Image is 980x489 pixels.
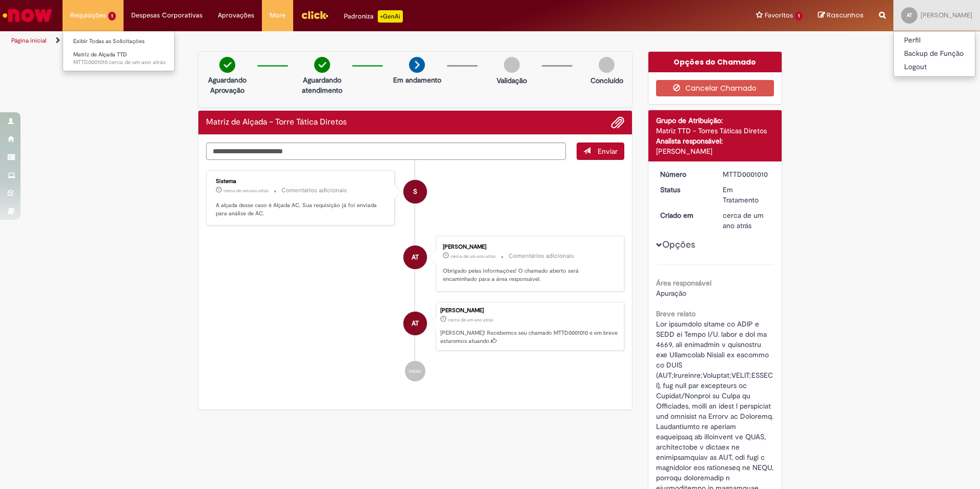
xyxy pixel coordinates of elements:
[652,210,716,220] dt: Criado em
[504,57,520,73] img: img-circle-grey.png
[223,188,269,194] time: 08/05/2024 10:52:32
[590,75,623,86] p: Concluído
[403,180,427,203] div: System
[70,10,106,21] span: Requisições
[723,211,764,230] span: cerca de um ano atrás
[11,36,47,45] a: Página inicial
[907,12,912,18] span: AT
[73,58,166,67] span: MTTD0001010
[656,309,696,318] b: Breve relato
[281,186,347,195] small: Comentários adicionais
[448,317,493,323] time: 08/05/2024 10:25:59
[723,210,770,231] div: 08/05/2024 10:25:59
[219,57,235,73] img: check-circle-green.png
[577,142,624,160] button: Enviar
[497,75,527,86] p: Validação
[723,169,770,179] div: MTTD0001010
[451,253,496,259] span: cerca de um ano atrás
[656,80,774,96] button: Cancelar Chamado
[63,49,176,68] a: Aberto MTTD0001010 : Matriz de Alçada TTD
[131,10,202,21] span: Despesas Corporativas
[440,308,619,314] div: [PERSON_NAME]
[297,75,347,95] p: Aguardando atendimento
[206,302,624,351] li: Andre Goncalves Torres
[270,10,285,21] span: More
[611,116,624,129] button: Adicionar anexos
[409,57,425,73] img: arrow-next.png
[73,51,127,58] span: Matriz de Alçada TTD
[301,7,329,23] img: click_logo_yellow_360x200.png
[109,58,166,66] time: 08/05/2024 10:52:32
[378,10,403,23] p: +GenAi
[8,31,646,50] ul: Trilhas de página
[440,329,619,345] p: [PERSON_NAME]! Recebemos seu chamado MTTD0001010 e em breve estaremos atuando.
[921,11,972,19] span: [PERSON_NAME]
[108,12,116,21] span: 1
[598,147,618,156] span: Enviar
[223,188,269,194] span: cerca de um ano atrás
[765,10,793,21] span: Favoritos
[314,57,330,73] img: check-circle-green.png
[1,5,54,26] img: ServiceNow
[656,126,774,136] div: Matriz TTD - Torres Táticas Diretos
[403,246,427,269] div: Andre Goncalves Torres
[827,10,864,20] span: Rascunhos
[795,12,803,21] span: 1
[206,118,346,127] h2: Matriz de Alçada – Torre Tática Diretos Histórico de tíquete
[218,10,254,21] span: Aprovações
[599,57,615,73] img: img-circle-grey.png
[894,47,975,60] a: Backup de Função
[443,244,614,250] div: [PERSON_NAME]
[206,160,624,392] ul: Histórico de tíquete
[508,252,574,260] small: Comentários adicionais
[412,245,419,270] span: AT
[63,36,176,47] a: Exibir Todas as Solicitações
[656,278,711,288] b: Área responsável
[656,289,686,298] span: Apuração
[652,185,716,195] dt: Status
[451,253,496,259] time: 08/05/2024 10:25:59
[413,179,417,204] span: S
[412,311,419,336] span: AT
[652,169,716,179] dt: Número
[648,52,782,72] div: Opções do Chamado
[216,178,386,185] div: Sistema
[448,317,493,323] span: cerca de um ano atrás
[202,75,252,95] p: Aguardando Aprovação
[63,31,175,71] ul: Requisições
[723,185,770,205] div: Em Tratamento
[393,75,441,85] p: Em andamento
[443,267,614,283] p: Obrigado pelas informações! O chamado aberto será encaminhado para a área responsável.
[344,10,403,23] div: Padroniza
[403,312,427,335] div: Andre Goncalves Torres
[656,136,774,146] div: Analista responsável:
[894,34,975,47] a: Perfil
[206,142,566,160] textarea: Digite sua mensagem aqui...
[656,115,774,126] div: Grupo de Atribuição:
[109,58,166,66] span: cerca de um ano atrás
[894,60,975,74] a: Logout
[216,201,386,217] p: A alçada desse caso é Alçada AC. Sua requisição já foi enviada para análise de AC.
[818,11,864,21] a: Rascunhos
[723,211,764,230] time: 08/05/2024 10:25:59
[656,146,774,156] div: [PERSON_NAME]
